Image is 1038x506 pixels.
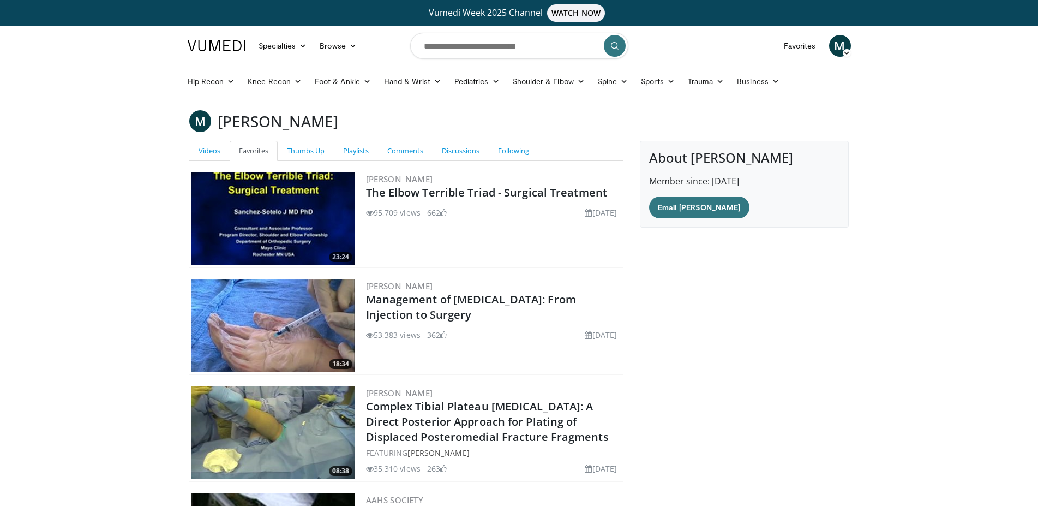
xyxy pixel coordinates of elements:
h3: [PERSON_NAME] [218,110,338,132]
a: 08:38 [191,386,355,479]
li: 95,709 views [366,207,421,218]
a: Complex Tibial Plateau [MEDICAL_DATA]: A Direct Posterior Approach for Plating of Displaced Poste... [366,399,609,444]
a: [PERSON_NAME] [366,281,433,291]
a: M [829,35,851,57]
a: Sports [634,70,681,92]
a: 23:24 [191,172,355,265]
li: 263 [427,463,447,474]
span: 23:24 [329,252,352,262]
a: Shoulder & Elbow [506,70,591,92]
input: Search topics, interventions [410,33,628,59]
a: Pediatrics [448,70,506,92]
a: Foot & Ankle [308,70,377,92]
a: Browse [313,35,363,57]
span: 18:34 [329,359,352,369]
li: [DATE] [585,463,617,474]
a: Favorites [777,35,823,57]
a: [PERSON_NAME] [407,448,469,458]
img: a3c47f0e-2ae2-4b3a-bf8e-14343b886af9.300x170_q85_crop-smart_upscale.jpg [191,386,355,479]
a: Videos [189,141,230,161]
a: Knee Recon [241,70,308,92]
a: Vumedi Week 2025 ChannelWATCH NOW [189,4,849,22]
a: The Elbow Terrible Triad - Surgical Treatment [366,185,608,200]
a: Spine [591,70,634,92]
a: Trauma [681,70,731,92]
a: Hand & Wrist [377,70,448,92]
a: 18:34 [191,279,355,372]
a: Comments [378,141,433,161]
img: 162531_0000_1.png.300x170_q85_crop-smart_upscale.jpg [191,172,355,265]
a: Management of [MEDICAL_DATA]: From Injection to Surgery [366,292,576,322]
a: Hip Recon [181,70,242,92]
a: M [189,110,211,132]
a: Playlists [334,141,378,161]
h4: About [PERSON_NAME] [649,150,839,166]
a: AAHS Society [366,495,424,505]
a: [PERSON_NAME] [366,174,433,184]
li: 362 [427,329,447,341]
p: Member since: [DATE] [649,175,839,188]
a: Business [730,70,786,92]
a: Specialties [252,35,314,57]
li: 53,383 views [366,329,421,341]
a: Following [489,141,538,161]
li: [DATE] [585,207,617,218]
li: 35,310 views [366,463,421,474]
img: 110489_0000_2.png.300x170_q85_crop-smart_upscale.jpg [191,279,355,372]
li: 662 [427,207,447,218]
span: WATCH NOW [547,4,605,22]
a: Favorites [230,141,278,161]
img: VuMedi Logo [188,40,245,51]
a: Discussions [433,141,489,161]
a: [PERSON_NAME] [366,388,433,398]
a: Email [PERSON_NAME] [649,197,749,218]
li: [DATE] [585,329,617,341]
a: Thumbs Up [278,141,334,161]
span: 08:38 [329,466,352,476]
div: FEATURING [366,447,622,459]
